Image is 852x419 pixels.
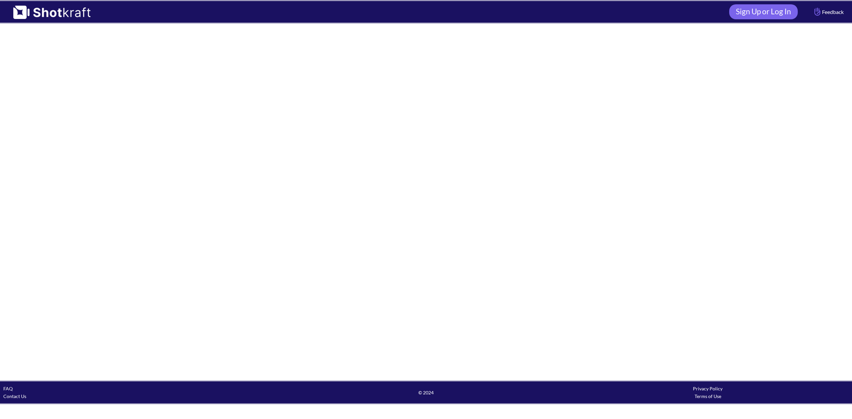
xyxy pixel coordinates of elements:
[567,392,849,400] div: Terms of Use
[3,393,26,399] a: Contact Us
[567,385,849,392] div: Privacy Policy
[3,386,13,391] a: FAQ
[813,6,822,17] img: Hand Icon
[729,4,798,19] a: Sign Up or Log In
[285,389,567,396] span: © 2024
[813,8,844,16] span: Feedback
